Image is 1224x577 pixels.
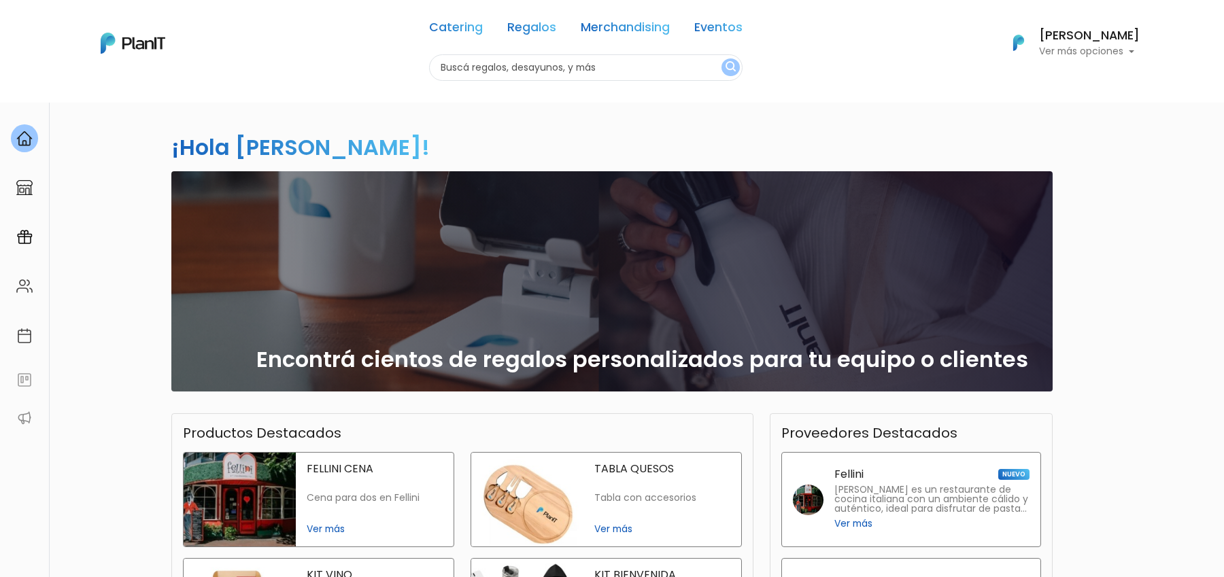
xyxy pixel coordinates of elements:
[834,485,1030,514] p: [PERSON_NAME] es un restaurante de cocina italiana con un ambiente cálido y auténtico, ideal para...
[998,469,1030,480] span: NUEVO
[694,22,743,38] a: Eventos
[726,61,736,74] img: search_button-432b6d5273f82d61273b3651a40e1bd1b912527efae98b1b7a1b2c0702e16a8d.svg
[594,522,730,536] span: Ver más
[581,22,670,38] a: Merchandising
[171,132,430,162] h2: ¡Hola [PERSON_NAME]!
[307,522,443,536] span: Ver más
[16,130,33,147] img: home-e721727adea9d79c4d83392d1f703f7f8bce08238fde08b1acbfd93340b81755.svg
[16,328,33,344] img: calendar-87d922413cdce8b2cf7b7f5f62616a5cf9e4887200fb71536465627b3292af00.svg
[781,452,1041,547] a: Fellini NUEVO [PERSON_NAME] es un restaurante de cocina italiana con un ambiente cálido y auténti...
[834,517,872,531] span: Ver más
[16,229,33,245] img: campaigns-02234683943229c281be62815700db0a1741e53638e28bf9629b52c665b00959.svg
[307,464,443,474] p: FELLINI CENA
[183,425,341,441] h3: Productos Destacados
[429,54,743,81] input: Buscá regalos, desayunos, y más
[16,410,33,426] img: partners-52edf745621dab592f3b2c58e3bca9d71375a7ef29c3b500c9f145b62cc070d4.svg
[793,485,823,515] img: fellini
[834,469,864,480] p: Fellini
[1039,30,1140,42] h6: [PERSON_NAME]
[471,452,742,547] a: tabla quesos TABLA QUESOS Tabla con accesorios Ver más
[471,453,583,546] img: tabla quesos
[1039,47,1140,56] p: Ver más opciones
[183,452,454,547] a: fellini cena FELLINI CENA Cena para dos en Fellini Ver más
[507,22,556,38] a: Regalos
[429,22,483,38] a: Catering
[16,179,33,196] img: marketplace-4ceaa7011d94191e9ded77b95e3339b90024bf715f7c57f8cf31f2d8c509eaba.svg
[256,347,1028,372] h2: Encontrá cientos de regalos personalizados para tu equipo o clientes
[781,425,957,441] h3: Proveedores Destacados
[101,33,165,54] img: PlanIt Logo
[996,25,1140,60] button: PlanIt Logo [PERSON_NAME] Ver más opciones
[184,453,296,546] img: fellini cena
[594,492,730,504] p: Tabla con accesorios
[307,492,443,504] p: Cena para dos en Fellini
[16,278,33,294] img: people-662611757002400ad9ed0e3c099ab2801c6687ba6c219adb57efc949bc21e19d.svg
[16,372,33,388] img: feedback-78b5a0c8f98aac82b08bfc38622c3050aee476f2c9584af64705fc4e61158814.svg
[1004,28,1034,58] img: PlanIt Logo
[594,464,730,474] p: TABLA QUESOS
